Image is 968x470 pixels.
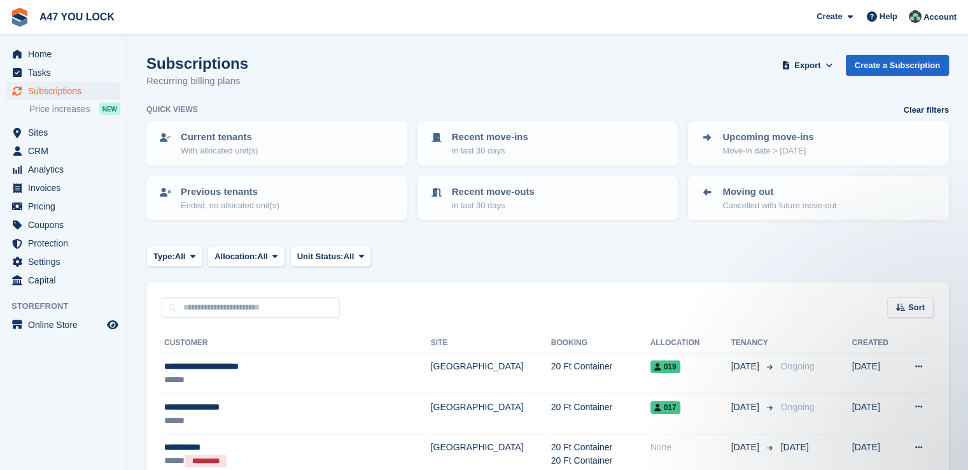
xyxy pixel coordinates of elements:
[452,185,535,199] p: Recent move-outs
[6,271,120,289] a: menu
[28,253,104,271] span: Settings
[6,216,120,234] a: menu
[650,441,731,454] div: None
[452,130,528,145] p: Recent move-ins
[6,253,120,271] a: menu
[146,74,248,89] p: Recurring billing plans
[846,55,949,76] a: Create a Subscription
[162,333,431,353] th: Customer
[181,185,279,199] p: Previous tenants
[207,246,285,267] button: Allocation: All
[6,234,120,252] a: menu
[923,11,957,24] span: Account
[722,185,836,199] p: Moving out
[6,142,120,160] a: menu
[28,142,104,160] span: CRM
[852,394,899,434] td: [DATE]
[6,124,120,141] a: menu
[28,271,104,289] span: Capital
[780,55,836,76] button: Export
[431,353,551,394] td: [GEOGRAPHIC_DATA]
[817,10,842,23] span: Create
[175,250,186,263] span: All
[852,333,899,353] th: Created
[99,103,120,115] div: NEW
[10,8,29,27] img: stora-icon-8386f47178a22dfd0bd8f6a31ec36ba5ce8667c1dd55bd0f319d3a0aa187defe.svg
[650,401,680,414] span: 017
[650,360,680,373] span: 019
[781,361,815,371] span: Ongoing
[650,333,731,353] th: Allocation
[6,316,120,334] a: menu
[105,317,120,332] a: Preview store
[908,301,925,314] span: Sort
[431,394,551,434] td: [GEOGRAPHIC_DATA]
[6,179,120,197] a: menu
[551,353,650,394] td: 20 Ft Container
[903,104,949,117] a: Clear filters
[148,122,406,164] a: Current tenants With allocated unit(s)
[146,104,198,115] h6: Quick views
[689,177,948,219] a: Moving out Cancelled with future move-out
[214,250,257,263] span: Allocation:
[722,199,836,212] p: Cancelled with future move-out
[29,102,120,116] a: Price increases NEW
[551,394,650,434] td: 20 Ft Container
[11,300,127,313] span: Storefront
[909,10,922,23] img: Lisa Alston
[153,250,175,263] span: Type:
[880,10,897,23] span: Help
[28,82,104,100] span: Subscriptions
[181,145,258,157] p: With allocated unit(s)
[181,130,258,145] p: Current tenants
[731,333,776,353] th: Tenancy
[28,179,104,197] span: Invoices
[722,145,813,157] p: Move-in date > [DATE]
[689,122,948,164] a: Upcoming move-ins Move-in date > [DATE]
[722,130,813,145] p: Upcoming move-ins
[28,124,104,141] span: Sites
[28,197,104,215] span: Pricing
[452,145,528,157] p: In last 30 days
[344,250,354,263] span: All
[6,160,120,178] a: menu
[781,442,809,452] span: [DATE]
[290,246,371,267] button: Unit Status: All
[257,250,268,263] span: All
[6,197,120,215] a: menu
[551,333,650,353] th: Booking
[431,333,551,353] th: Site
[6,82,120,100] a: menu
[29,103,90,115] span: Price increases
[452,199,535,212] p: In last 30 days
[852,353,899,394] td: [DATE]
[181,199,279,212] p: Ended, no allocated unit(s)
[794,59,820,72] span: Export
[6,64,120,82] a: menu
[28,234,104,252] span: Protection
[731,401,762,414] span: [DATE]
[34,6,120,27] a: A47 YOU LOCK
[28,160,104,178] span: Analytics
[28,64,104,82] span: Tasks
[28,216,104,234] span: Coupons
[419,177,677,219] a: Recent move-outs In last 30 days
[28,45,104,63] span: Home
[28,316,104,334] span: Online Store
[419,122,677,164] a: Recent move-ins In last 30 days
[297,250,344,263] span: Unit Status:
[731,441,762,454] span: [DATE]
[781,402,815,412] span: Ongoing
[146,246,202,267] button: Type: All
[146,55,248,72] h1: Subscriptions
[148,177,406,219] a: Previous tenants Ended, no allocated unit(s)
[731,360,762,373] span: [DATE]
[6,45,120,63] a: menu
